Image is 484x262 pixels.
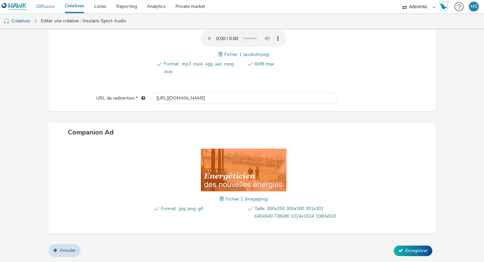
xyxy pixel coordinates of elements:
img: audio [3,18,10,25]
span: Format: .mp3 .mp4 .ogg .aac .mpg .wav [164,60,243,75]
img: Fichier 2 (image/png) [201,149,286,191]
span: Enregistrer [405,248,428,254]
div: MS [471,2,477,12]
a: Hawk Academy [439,1,451,12]
span: 6MB max [255,60,334,75]
div: L'URL de redirection sera utilisée comme URL de validation avec certains SSP et ce sera l'URL de ... [138,95,145,102]
span: Fichier 2 (image/png) [226,196,268,202]
span: Companion Ad [68,128,114,137]
img: Hawk Academy [439,1,448,12]
label: URL de redirection * [94,92,148,102]
input: url... [151,92,336,104]
img: undefined Logo [2,3,27,11]
a: Annuler [48,244,81,257]
button: Enregistrer [394,246,432,256]
a: Editer une créative : Irisolaris Sport Audio [38,13,129,29]
span: Format: .jpg .png .gif [161,205,243,220]
span: Fichier 1 (audio/mpeg) [224,51,269,58]
span: Annuler [60,247,76,253]
span: Taille: 300x250 300x300 301x301 640x640 728x90 1024x1024 1080x610 [255,205,336,220]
